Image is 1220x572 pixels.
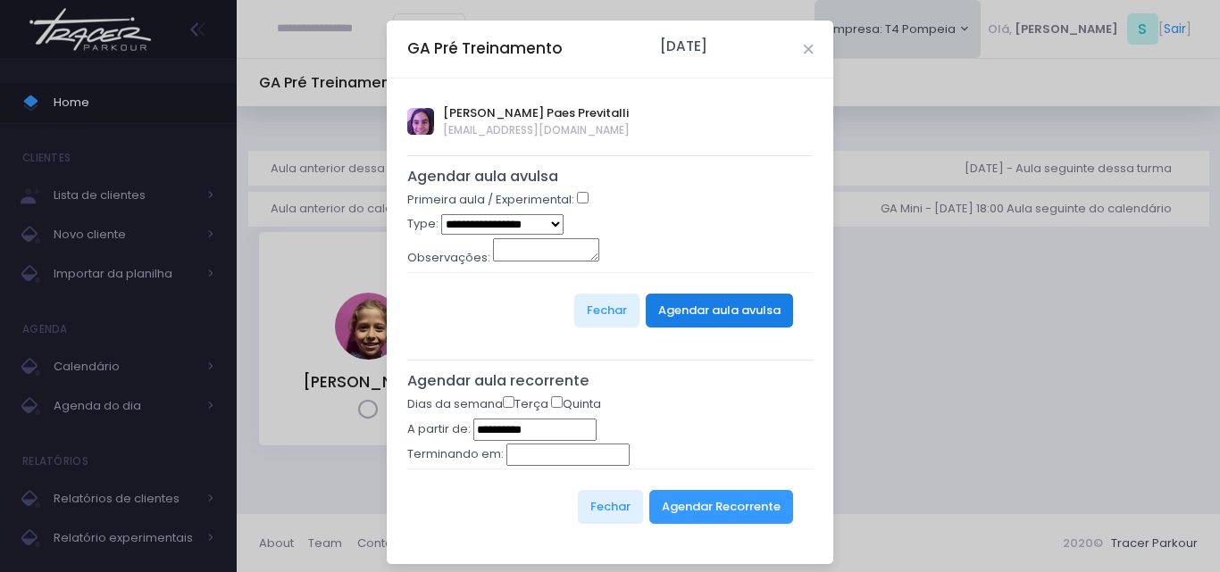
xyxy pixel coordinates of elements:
[407,168,814,186] h5: Agendar aula avulsa
[574,294,639,327] button: Fechar
[407,445,504,463] label: Terminando em:
[407,420,471,438] label: A partir de:
[443,104,630,122] span: [PERSON_NAME] Paes Previtalli
[551,396,563,408] input: Quinta
[407,191,574,209] label: Primeira aula / Experimental:
[660,38,707,54] h6: [DATE]
[646,294,793,327] button: Agendar aula avulsa
[407,249,490,267] label: Observações:
[551,395,601,413] label: Quinta
[407,215,439,233] label: Type:
[804,45,813,54] button: Close
[443,122,630,138] span: [EMAIL_ADDRESS][DOMAIN_NAME]
[407,372,814,390] h5: Agendar aula recorrente
[503,395,548,413] label: Terça
[649,490,793,524] button: Agendar Recorrente
[578,490,643,524] button: Fechar
[503,396,514,408] input: Terça
[407,37,563,60] h5: GA Pré Treinamento
[407,395,814,544] form: Dias da semana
